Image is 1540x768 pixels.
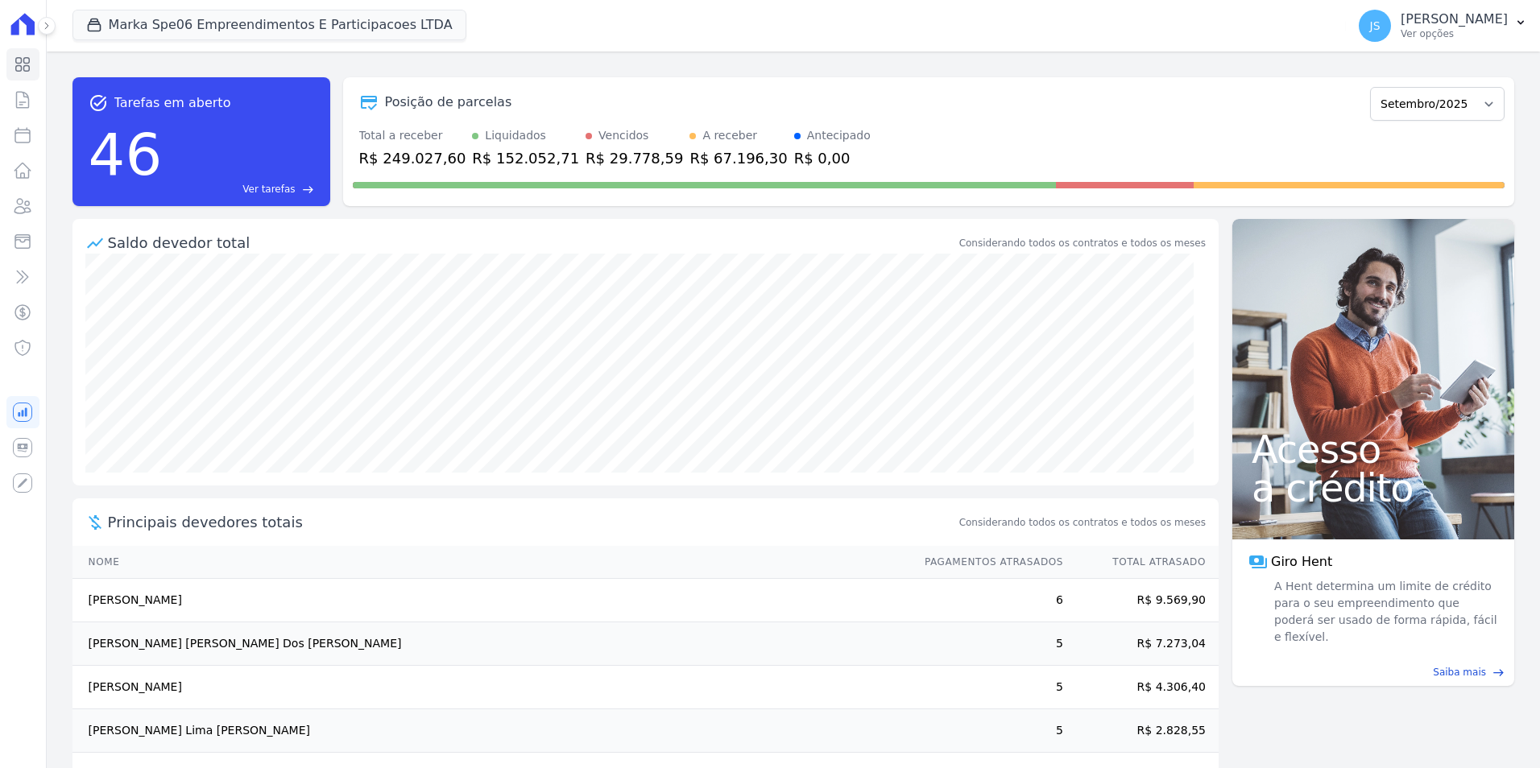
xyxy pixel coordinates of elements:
button: Marka Spe06 Empreendimentos E Participacoes LTDA [72,10,466,40]
a: Saiba mais east [1242,665,1505,679]
span: Considerando todos os contratos e todos os meses [959,515,1206,530]
td: [PERSON_NAME] [72,579,909,622]
span: Tarefas em aberto [114,93,231,113]
div: Total a receber [359,127,466,144]
td: 5 [909,666,1064,709]
a: Ver tarefas east [168,182,313,196]
span: Ver tarefas [242,182,295,196]
th: Total Atrasado [1064,546,1219,579]
span: a crédito [1252,469,1495,507]
span: Saiba mais [1433,665,1486,679]
td: [PERSON_NAME] [72,666,909,709]
span: Acesso [1252,430,1495,469]
div: R$ 0,00 [794,147,871,169]
td: R$ 7.273,04 [1064,622,1219,666]
td: 5 [909,622,1064,666]
span: JS [1370,20,1381,31]
div: Considerando todos os contratos e todos os meses [959,236,1206,250]
td: R$ 4.306,40 [1064,666,1219,709]
div: R$ 152.052,71 [472,147,579,169]
span: east [302,184,314,196]
span: A Hent determina um limite de crédito para o seu empreendimento que poderá ser usado de forma ráp... [1271,578,1498,646]
p: [PERSON_NAME] [1401,11,1508,27]
th: Nome [72,546,909,579]
p: Ver opções [1401,27,1508,40]
div: R$ 249.027,60 [359,147,466,169]
div: Posição de parcelas [385,93,512,112]
div: Vencidos [598,127,648,144]
div: Liquidados [485,127,546,144]
span: Principais devedores totais [108,511,956,533]
div: R$ 67.196,30 [689,147,787,169]
div: Antecipado [807,127,871,144]
span: Giro Hent [1271,552,1332,572]
div: 46 [89,113,163,196]
td: [PERSON_NAME] [PERSON_NAME] Dos [PERSON_NAME] [72,622,909,666]
td: R$ 2.828,55 [1064,709,1219,753]
td: R$ 9.569,90 [1064,579,1219,622]
div: Saldo devedor total [108,232,956,254]
th: Pagamentos Atrasados [909,546,1064,579]
div: R$ 29.778,59 [586,147,683,169]
td: 6 [909,579,1064,622]
td: 5 [909,709,1064,753]
div: A receber [702,127,757,144]
span: east [1492,667,1505,679]
span: task_alt [89,93,108,113]
td: [PERSON_NAME] Lima [PERSON_NAME] [72,709,909,753]
button: JS [PERSON_NAME] Ver opções [1346,3,1540,48]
